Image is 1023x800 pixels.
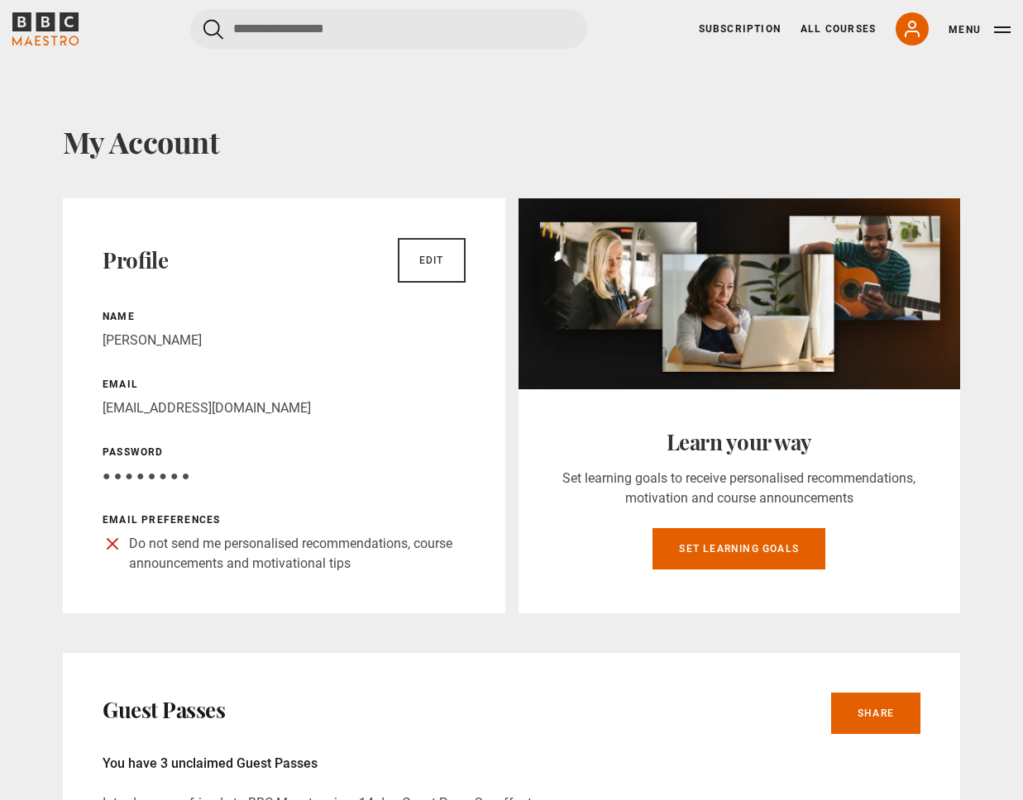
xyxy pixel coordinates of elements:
[12,12,79,45] svg: BBC Maestro
[63,124,960,159] h1: My Account
[129,534,466,574] p: Do not send me personalised recommendations, course announcements and motivational tips
[398,238,466,283] a: Edit
[831,693,920,734] a: Share
[103,398,466,418] p: [EMAIL_ADDRESS][DOMAIN_NAME]
[103,697,225,723] h2: Guest Passes
[103,445,466,460] p: Password
[203,19,223,40] button: Submit the search query
[103,247,168,274] h2: Profile
[801,21,876,36] a: All Courses
[103,377,466,392] p: Email
[653,528,825,569] a: Set learning goals
[558,429,921,455] h2: Learn your way
[103,468,189,483] span: ● ● ● ● ● ● ● ●
[103,512,466,527] p: Email preferences
[699,21,781,36] a: Subscription
[949,21,1011,38] button: Toggle navigation
[558,469,921,508] p: Set learning goals to receive personalised recommendations, motivation and course announcements
[103,309,466,324] p: Name
[190,9,587,49] input: Search
[103,754,920,774] p: You have 3 unclaimed Guest Passes
[103,331,466,350] p: [PERSON_NAME]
